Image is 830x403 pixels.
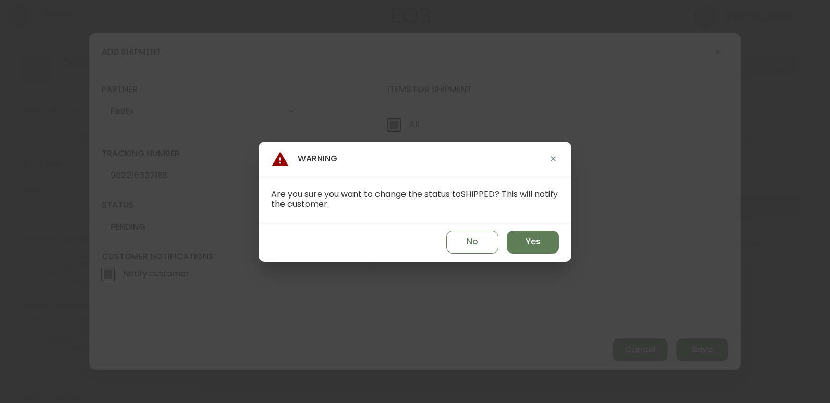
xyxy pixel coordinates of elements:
[271,188,558,210] span: Are you sure you want to change the status to SHIPPED ? This will notify the customer.
[446,231,498,254] button: No
[526,236,541,247] span: Yes
[507,231,559,254] button: Yes
[467,236,478,247] span: No
[271,150,337,168] h4: Warning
